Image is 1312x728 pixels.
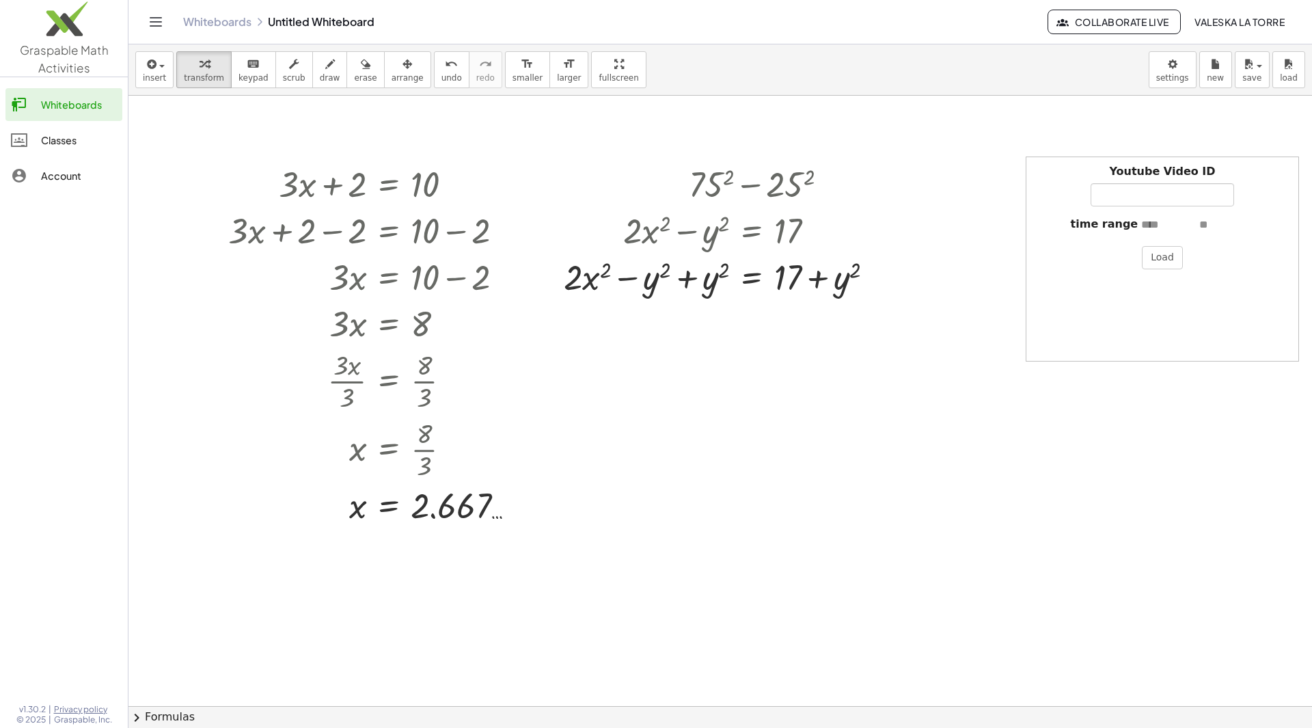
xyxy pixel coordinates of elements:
label: Youtube Video ID [1109,164,1215,180]
button: save [1235,51,1270,88]
span: Graspable Math Activities [20,42,109,75]
i: undo [445,56,458,72]
button: new [1199,51,1232,88]
button: format_sizelarger [549,51,588,88]
a: Whiteboards [183,15,251,29]
i: format_size [562,56,575,72]
div: Whiteboards [41,96,117,113]
span: transform [184,73,224,83]
span: larger [557,73,581,83]
span: load [1280,73,1298,83]
span: Collaborate Live [1059,16,1168,28]
div: Classes [41,132,117,148]
span: arrange [392,73,424,83]
button: load [1272,51,1305,88]
span: undo [441,73,462,83]
button: keyboardkeypad [231,51,276,88]
button: insert [135,51,174,88]
button: erase [346,51,384,88]
span: draw [320,73,340,83]
button: Load [1142,246,1183,269]
span: | [49,704,51,715]
span: settings [1156,73,1189,83]
i: format_size [521,56,534,72]
div: Account [41,167,117,184]
span: save [1242,73,1261,83]
button: redoredo [469,51,502,88]
span: redo [476,73,495,83]
span: v1.30.2 [19,704,46,715]
span: © 2025 [16,714,46,725]
label: time range [1071,217,1138,232]
button: undoundo [434,51,469,88]
button: Collaborate Live [1048,10,1180,34]
span: smaller [512,73,543,83]
button: chevron_rightFormulas [128,706,1312,728]
span: | [49,714,51,725]
button: fullscreen [591,51,646,88]
a: Classes [5,124,122,157]
button: Toggle navigation [145,11,167,33]
span: fullscreen [599,73,638,83]
button: scrub [275,51,313,88]
button: transform [176,51,232,88]
span: scrub [283,73,305,83]
i: keyboard [247,56,260,72]
span: erase [354,73,377,83]
a: Whiteboards [5,88,122,121]
span: Graspable, Inc. [54,714,112,725]
button: settings [1149,51,1197,88]
span: insert [143,73,166,83]
span: Valeska La Torre [1194,16,1285,28]
button: arrange [384,51,431,88]
a: Privacy policy [54,704,112,715]
a: Account [5,159,122,192]
span: keypad [238,73,269,83]
button: Valeska La Torre [1184,10,1296,34]
button: draw [312,51,348,88]
button: format_sizesmaller [505,51,550,88]
span: chevron_right [128,710,145,726]
span: new [1207,73,1224,83]
i: redo [479,56,492,72]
